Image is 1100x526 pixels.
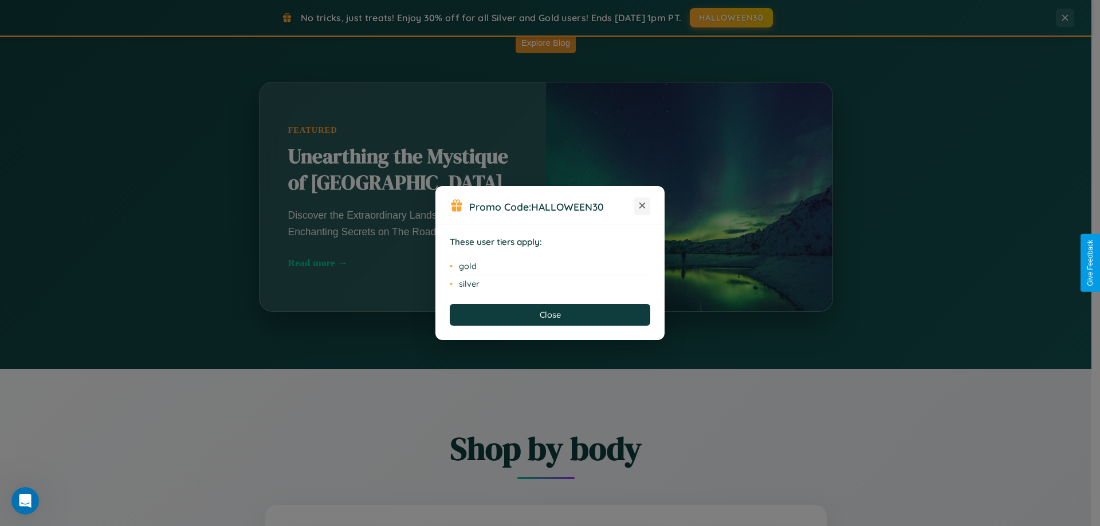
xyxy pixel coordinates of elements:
h3: Promo Code: [469,200,634,213]
button: Close [450,304,650,326]
li: gold [450,258,650,275]
iframe: Intercom live chat [11,487,39,515]
div: Give Feedback [1086,240,1094,286]
strong: These user tiers apply: [450,236,542,247]
li: silver [450,275,650,292]
b: HALLOWEEN30 [531,200,604,213]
